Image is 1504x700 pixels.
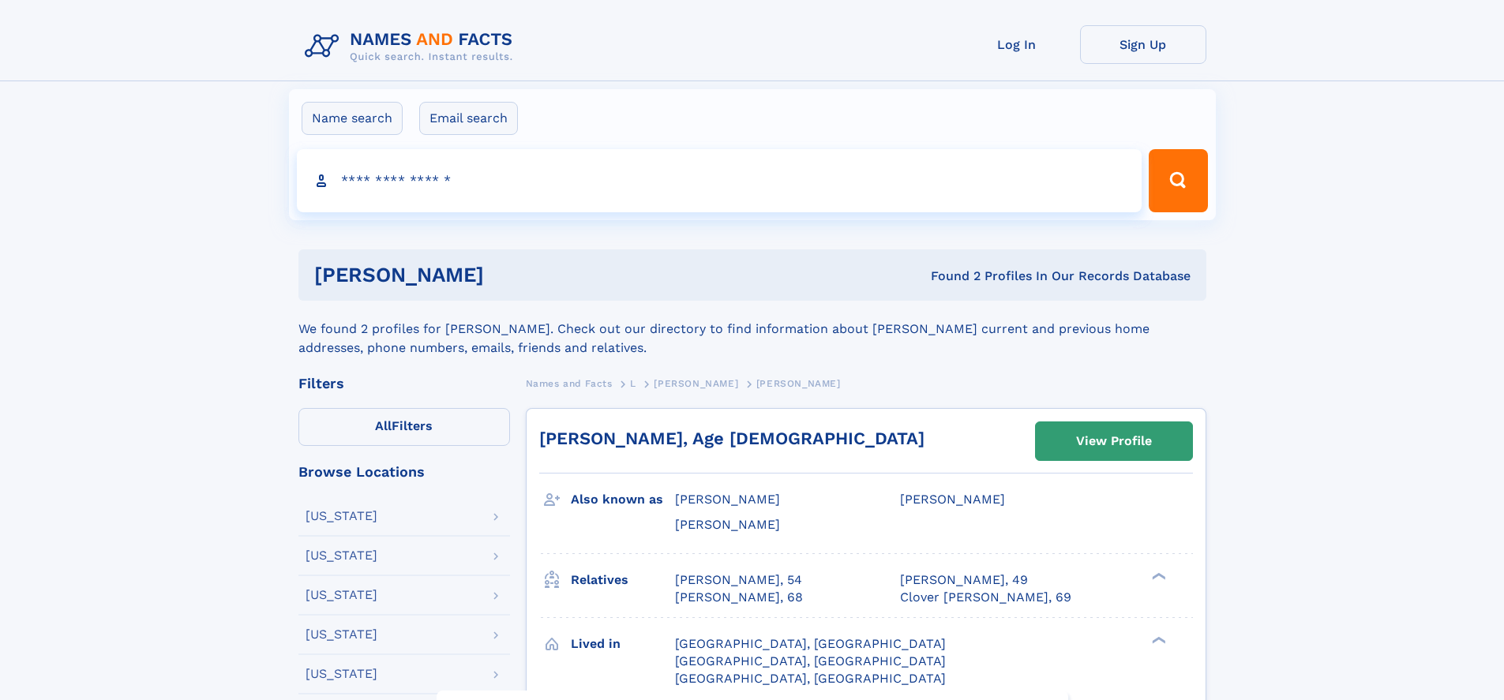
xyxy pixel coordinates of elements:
[654,373,738,393] a: [PERSON_NAME]
[675,492,780,507] span: [PERSON_NAME]
[675,636,946,651] span: [GEOGRAPHIC_DATA], [GEOGRAPHIC_DATA]
[571,486,675,513] h3: Also known as
[298,25,526,68] img: Logo Names and Facts
[675,571,802,589] a: [PERSON_NAME], 54
[1149,149,1207,212] button: Search Button
[306,668,377,680] div: [US_STATE]
[526,373,613,393] a: Names and Facts
[539,429,925,448] a: [PERSON_NAME], Age [DEMOGRAPHIC_DATA]
[1148,571,1167,581] div: ❯
[298,465,510,479] div: Browse Locations
[571,567,675,593] h3: Relatives
[675,671,946,686] span: [GEOGRAPHIC_DATA], [GEOGRAPHIC_DATA]
[1148,634,1167,645] div: ❯
[675,517,780,532] span: [PERSON_NAME]
[298,376,510,391] div: Filters
[675,653,946,668] span: [GEOGRAPHIC_DATA], [GEOGRAPHIC_DATA]
[675,589,803,606] a: [PERSON_NAME], 68
[306,549,377,562] div: [US_STATE]
[900,571,1028,589] a: [PERSON_NAME], 49
[297,149,1142,212] input: search input
[630,373,636,393] a: L
[419,102,518,135] label: Email search
[630,378,636,389] span: L
[306,510,377,522] div: [US_STATE]
[654,378,738,389] span: [PERSON_NAME]
[1036,422,1192,460] a: View Profile
[306,589,377,601] div: [US_STATE]
[1076,423,1152,459] div: View Profile
[900,492,1005,507] span: [PERSON_NAME]
[298,301,1206,357] div: We found 2 profiles for [PERSON_NAME]. Check out our directory to find information about [PERSON_...
[306,628,377,641] div: [US_STATE]
[900,589,1071,606] a: Clover [PERSON_NAME], 69
[571,631,675,657] h3: Lived in
[707,268,1191,285] div: Found 2 Profiles In Our Records Database
[756,378,841,389] span: [PERSON_NAME]
[954,25,1080,64] a: Log In
[375,418,392,433] span: All
[314,265,707,285] h1: [PERSON_NAME]
[1080,25,1206,64] a: Sign Up
[302,102,403,135] label: Name search
[298,408,510,446] label: Filters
